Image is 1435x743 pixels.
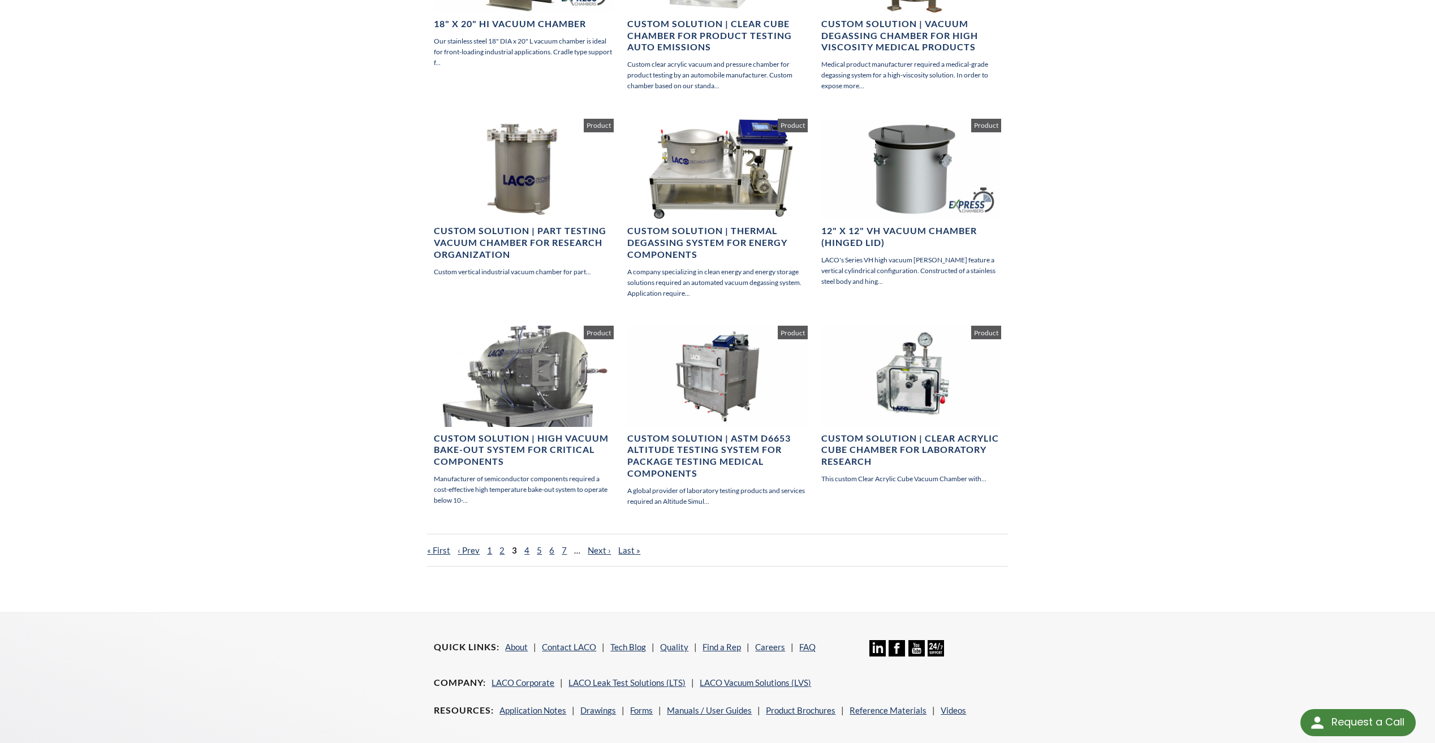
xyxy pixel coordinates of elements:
a: FAQ [799,642,816,652]
a: Next › [588,545,611,555]
a: 24/7 Support [928,648,944,658]
img: 24/7 Support Icon [928,640,944,656]
a: Custom Solution | ASTM D6653 Altitude Testing System for Package Testing Medical Components A glo... [627,326,807,507]
a: Reference Materials [850,705,926,715]
a: Tech Blog [610,642,646,652]
a: Custom Solution | Thermal Degassing System for Energy Components A company specializing in clean ... [627,119,807,299]
a: Contact LACO [542,642,596,652]
a: Product Brochures [766,705,835,715]
span: Product [778,119,808,132]
h4: Custom Solution | Part Testing Vacuum Chamber for Research Organization [434,225,614,260]
a: Application Notes [499,705,566,715]
p: Our stainless steel 18" DIA x 20" L vacuum chamber is ideal for front-loading industrial applicat... [434,36,614,68]
h4: Quick Links [434,641,499,653]
p: This custom Clear Acrylic Cube Vacuum Chamber with... [821,473,1001,484]
a: Manuals / User Guides [667,705,752,715]
nav: pager [427,534,1007,567]
a: LACO Leak Test Solutions (LTS) [568,677,686,688]
a: 12" X 12" VH Vacuum Chamber (Hinged Lid) LACO's Series VH high vacuum [PERSON_NAME] feature a ver... [821,119,1001,287]
p: Manufacturer of semiconductor components required a cost-effective high temperature bake-out syst... [434,473,614,506]
a: Forms [630,705,653,715]
span: Product [584,119,614,132]
h4: 12" X 12" VH Vacuum Chamber (Hinged Lid) [821,225,1001,249]
a: ‹ Prev [458,545,480,555]
span: … [574,545,580,555]
p: Medical product manufacturer required a medical-grade degassing system for a high-viscosity solut... [821,59,1001,92]
a: 7 [562,545,567,555]
a: LACO Corporate [492,677,554,688]
a: 5 [537,545,542,555]
p: A company specializing in clean energy and energy storage solutions required an automated vacuum ... [627,266,807,299]
h4: Resources [434,705,494,716]
span: Product [971,119,1001,132]
span: Product [584,326,614,339]
a: Custom Solution | Part Testing Vacuum Chamber for Research Organization Custom vertical industria... [434,119,614,277]
a: Custom Solution | Clear Acrylic Cube Chamber for Laboratory Research This custom Clear Acrylic Cu... [821,326,1001,484]
a: Drawings [580,705,616,715]
p: LACO's Series VH high vacuum [PERSON_NAME] feature a vertical cylindrical configuration. Construc... [821,254,1001,287]
h4: Custom Solution | Thermal Degassing System for Energy Components [627,225,807,260]
a: LACO Vacuum Solutions (LVS) [700,677,811,688]
a: 6 [549,545,554,555]
h4: Company [434,677,486,689]
a: 1 [487,545,492,555]
img: round button [1308,714,1326,732]
h4: Custom Solution | Vacuum Degassing Chamber for High Viscosity Medical Products [821,18,1001,53]
p: A global provider of laboratory testing products and services required an Altitude Simul... [627,485,807,507]
span: Product [778,326,808,339]
h4: Custom Solution | ASTM D6653 Altitude Testing System for Package Testing Medical Components [627,433,807,480]
h4: Custom Solution | Clear Acrylic Cube Chamber for Laboratory Research [821,433,1001,468]
a: Custom Solution | High Vacuum Bake-Out System for Critical Components Manufacturer of semiconduct... [434,326,614,506]
p: Custom clear acrylic vacuum and pressure chamber for product testing by an automobile manufacture... [627,59,807,92]
h4: Custom Solution | Clear Cube Chamber for Product Testing Auto Emissions [627,18,807,53]
a: 2 [499,545,505,555]
a: About [505,642,528,652]
div: Request a Call [1300,709,1416,736]
a: Find a Rep [703,642,741,652]
p: Custom vertical industrial vacuum chamber for part... [434,266,614,277]
span: 3 [512,545,517,555]
div: Request a Call [1331,709,1404,735]
a: « First [427,545,450,555]
h4: Custom Solution | High Vacuum Bake-Out System for Critical Components [434,433,614,468]
h4: 18" X 20" HI Vacuum Chamber [434,18,614,30]
a: Last » [618,545,640,555]
span: Product [971,326,1001,339]
a: Careers [755,642,785,652]
a: Quality [660,642,688,652]
a: Videos [941,705,966,715]
a: 4 [524,545,529,555]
